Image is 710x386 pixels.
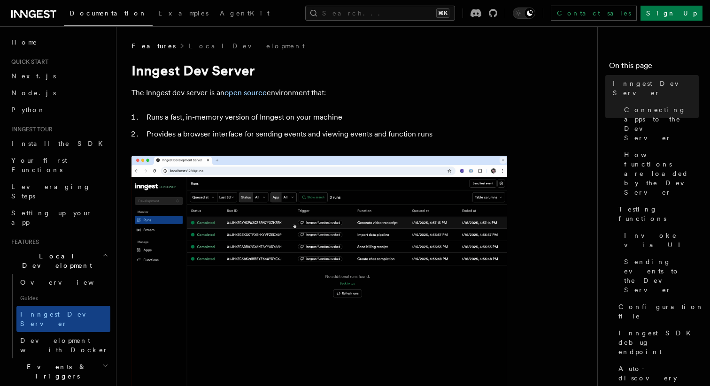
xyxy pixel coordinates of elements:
a: Your first Functions [8,152,110,178]
span: Examples [158,9,208,17]
a: Sign Up [641,6,702,21]
span: Sending events to the Dev Server [624,257,699,295]
a: Sending events to the Dev Server [620,253,699,298]
a: Next.js [8,68,110,84]
a: Inngest Dev Server [609,75,699,101]
a: Development with Docker [16,332,110,358]
a: Setting up your app [8,204,110,231]
span: Python [11,106,46,114]
span: Auto-discovery [618,364,699,383]
li: Runs a fast, in-memory version of Inngest on your machine [144,111,507,124]
span: Testing functions [618,204,699,223]
a: Connecting apps to the Dev Server [620,101,699,146]
a: Local Development [189,41,305,51]
span: Documentation [69,9,147,17]
span: Setting up your app [11,209,92,226]
span: Your first Functions [11,157,67,174]
span: How functions are loaded by the Dev Server [624,150,699,197]
h1: Inngest Dev Server [131,62,507,79]
a: Overview [16,274,110,291]
span: Leveraging Steps [11,183,91,200]
a: Home [8,34,110,51]
a: Python [8,101,110,118]
span: Guides [16,291,110,306]
span: Local Development [8,251,102,270]
span: Connecting apps to the Dev Server [624,105,699,143]
a: How functions are loaded by the Dev Server [620,146,699,201]
span: Inngest Dev Server [613,79,699,98]
a: Testing functions [615,201,699,227]
a: Invoke via UI [620,227,699,253]
button: Search...⌘K [305,6,455,21]
a: Inngest Dev Server [16,306,110,332]
span: Next.js [11,72,56,80]
li: Provides a browser interface for sending events and viewing events and function runs [144,128,507,141]
span: Features [8,238,39,246]
span: Development with Docker [20,337,108,354]
span: Node.js [11,89,56,97]
a: Documentation [64,3,153,26]
span: Quick start [8,58,48,66]
div: Local Development [8,274,110,358]
button: Events & Triggers [8,358,110,385]
span: AgentKit [220,9,270,17]
kbd: ⌘K [436,8,449,18]
span: Inngest Dev Server [20,310,100,327]
span: Invoke via UI [624,231,699,250]
button: Toggle dark mode [513,8,535,19]
a: Examples [153,3,214,25]
a: Install the SDK [8,135,110,152]
a: Node.js [8,84,110,101]
a: open source [224,88,267,97]
a: Leveraging Steps [8,178,110,204]
span: Install the SDK [11,140,108,147]
span: Inngest tour [8,126,53,133]
span: Overview [20,279,117,286]
span: Home [11,38,38,47]
a: Contact sales [551,6,637,21]
span: Inngest SDK debug endpoint [618,328,699,356]
h4: On this page [609,60,699,75]
a: AgentKit [214,3,275,25]
a: Inngest SDK debug endpoint [615,325,699,360]
span: Events & Triggers [8,362,102,381]
p: The Inngest dev server is an environment that: [131,86,507,99]
span: Features [131,41,176,51]
button: Local Development [8,248,110,274]
a: Configuration file [615,298,699,325]
span: Configuration file [618,302,704,321]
